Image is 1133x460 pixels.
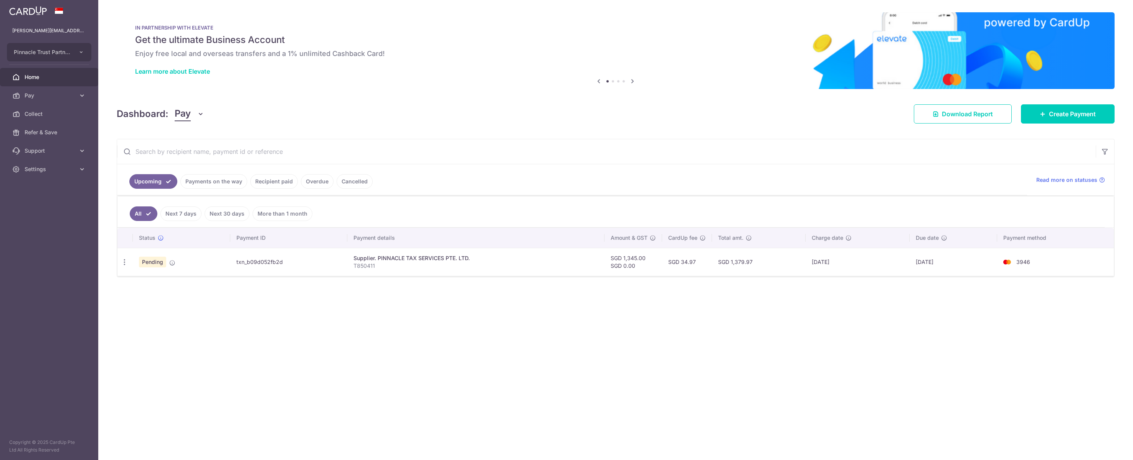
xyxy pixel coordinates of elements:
[301,174,334,189] a: Overdue
[942,109,993,119] span: Download Report
[997,228,1114,248] th: Payment method
[25,110,75,118] span: Collect
[129,174,177,189] a: Upcoming
[139,234,155,242] span: Status
[139,257,166,267] span: Pending
[1049,109,1096,119] span: Create Payment
[175,107,191,121] span: Pay
[9,6,47,15] img: CardUp
[135,34,1096,46] h5: Get the ultimate Business Account
[662,248,712,276] td: SGD 34.97
[337,174,373,189] a: Cancelled
[910,248,997,276] td: [DATE]
[12,27,86,35] p: [PERSON_NAME][EMAIL_ADDRESS][DOMAIN_NAME]
[175,107,204,121] button: Pay
[135,25,1096,31] p: IN PARTNERSHIP WITH ELEVATE
[25,147,75,155] span: Support
[25,73,75,81] span: Home
[250,174,298,189] a: Recipient paid
[806,248,910,276] td: [DATE]
[914,104,1012,124] a: Download Report
[25,92,75,99] span: Pay
[718,234,743,242] span: Total amt.
[353,254,598,262] div: Supplier. PINNACLE TAX SERVICES PTE. LTD.
[353,262,598,270] p: T850411
[999,257,1015,267] img: Bank Card
[916,234,939,242] span: Due date
[117,139,1096,164] input: Search by recipient name, payment id or reference
[25,129,75,136] span: Refer & Save
[1036,176,1105,184] a: Read more on statuses
[135,49,1096,58] h6: Enjoy free local and overseas transfers and a 1% unlimited Cashback Card!
[712,248,806,276] td: SGD 1,379.97
[230,228,348,248] th: Payment ID
[135,68,210,75] a: Learn more about Elevate
[1016,259,1030,265] span: 3946
[117,12,1115,89] img: Renovation banner
[812,234,843,242] span: Charge date
[253,206,312,221] a: More than 1 month
[611,234,647,242] span: Amount & GST
[14,48,71,56] span: Pinnacle Trust Partners Pte Ltd
[117,107,168,121] h4: Dashboard:
[180,174,247,189] a: Payments on the way
[130,206,157,221] a: All
[205,206,249,221] a: Next 30 days
[604,248,662,276] td: SGD 1,345.00 SGD 0.00
[160,206,201,221] a: Next 7 days
[1036,176,1097,184] span: Read more on statuses
[230,248,348,276] td: txn_b09d052fb2d
[347,228,604,248] th: Payment details
[7,43,91,61] button: Pinnacle Trust Partners Pte Ltd
[1021,104,1115,124] a: Create Payment
[25,165,75,173] span: Settings
[668,234,697,242] span: CardUp fee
